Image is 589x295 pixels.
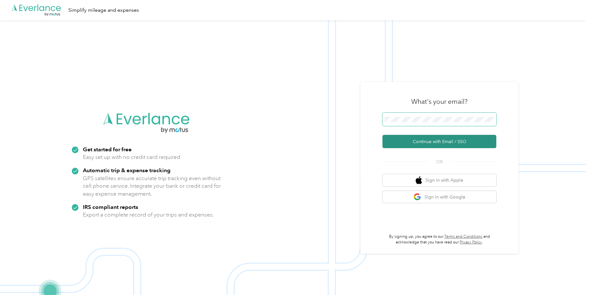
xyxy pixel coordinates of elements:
[83,211,214,219] p: Export a complete record of your trips and expenses.
[460,240,482,245] a: Privacy Policy
[411,97,468,106] h3: What's your email?
[382,174,496,186] button: apple logoSign in with Apple
[83,167,170,173] strong: Automatic trip & expense tracking
[83,146,132,153] strong: Get started for free
[413,193,421,201] img: google logo
[83,153,180,161] p: Easy set up with no credit card required
[444,234,482,239] a: Terms and Conditions
[382,234,496,245] p: By signing up, you agree to our and acknowledge that you have read our .
[83,204,138,210] strong: IRS compliant reports
[416,176,422,184] img: apple logo
[83,174,221,198] p: GPS satellites ensure accurate trip tracking even without cell phone service. Integrate your bank...
[382,135,496,148] button: Continue with Email / SSO
[428,159,450,165] span: OR
[68,6,139,14] div: Simplify mileage and expenses
[382,191,496,203] button: google logoSign in with Google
